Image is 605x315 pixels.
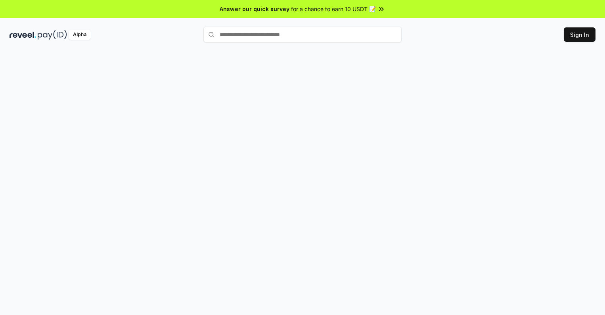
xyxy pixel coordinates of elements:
[564,27,595,42] button: Sign In
[291,5,376,13] span: for a chance to earn 10 USDT 📝
[10,30,36,40] img: reveel_dark
[38,30,67,40] img: pay_id
[69,30,91,40] div: Alpha
[220,5,289,13] span: Answer our quick survey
